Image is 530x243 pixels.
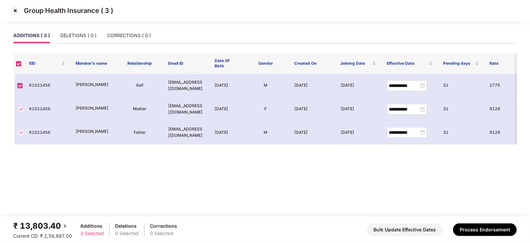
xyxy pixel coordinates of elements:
div: CORRECTIONS ( 0 ) [107,32,151,39]
td: 31 [438,121,485,144]
div: Corrections [150,222,177,230]
div: ADDITIONS ( 3 ) [13,32,50,39]
td: [DATE] [335,98,382,121]
th: Member’s name [70,53,117,74]
th: Created On [289,53,335,74]
div: 0 Selected [150,230,177,237]
td: 31 [438,98,485,121]
td: [DATE] [289,98,335,121]
td: [DATE] [209,74,242,98]
th: Email ID [163,53,209,74]
button: Bulk Update Effective Dates [367,223,442,236]
img: svg+xml;base64,PHN2ZyBpZD0iQmFjay0yMHgyMCIgeG1sbnM9Imh0dHA6Ly93d3cudzMub3JnLzIwMDAvc3ZnIiB3aWR0aD... [61,222,69,230]
td: M [242,121,289,144]
td: K1021456 [24,98,70,121]
img: svg+xml;base64,PHN2ZyBpZD0iQ3Jvc3MtMzJ4MzIiIHhtbG5zPSJodHRwOi8vd3d3LnczLm9yZy8yMDAwL3N2ZyIgd2lkdG... [10,5,21,16]
img: svg+xml;base64,PHN2ZyBpZD0iVGljay0zMngzMiIgeG1sbnM9Imh0dHA6Ly93d3cudzMub3JnLzIwMDAvc3ZnIiB3aWR0aD... [17,128,25,136]
span: Current CD: ₹ 2,56,887.00 [13,233,72,239]
td: [DATE] [289,121,335,144]
div: 3 Selected [80,230,104,237]
td: [EMAIL_ADDRESS][DOMAIN_NAME] [163,121,209,144]
td: [DATE] [209,121,242,144]
span: EID [29,61,60,66]
td: Self [117,74,163,98]
td: F [242,98,289,121]
span: Joining Date [341,61,371,66]
th: Effective Date [381,53,438,74]
p: [PERSON_NAME] [76,82,111,88]
td: M [242,74,289,98]
th: Date Of Birth [209,53,242,74]
td: Father [117,121,163,144]
span: Effective Date [387,61,428,66]
td: [DATE] [289,74,335,98]
img: svg+xml;base64,PHN2ZyBpZD0iVGljay0zMngzMiIgeG1sbnM9Imh0dHA6Ly93d3cudzMub3JnLzIwMDAvc3ZnIiB3aWR0aD... [17,105,25,113]
td: [DATE] [335,74,382,98]
td: [DATE] [209,98,242,121]
th: Relationship [117,53,163,74]
td: [EMAIL_ADDRESS][DOMAIN_NAME] [163,98,209,121]
th: Pending days [438,53,484,74]
th: Gender [242,53,289,74]
td: [DATE] [335,121,382,144]
p: Group Health Insurance ( 3 ) [24,7,113,15]
span: Pending days [443,61,474,66]
td: [EMAIL_ADDRESS][DOMAIN_NAME] [163,74,209,98]
th: Joining Date [335,53,382,74]
td: K1021456 [24,121,70,144]
p: [PERSON_NAME] [76,105,111,112]
div: DELETIONS ( 0 ) [60,32,97,39]
div: Deletions [115,222,139,230]
td: K1021456 [24,74,70,98]
td: 31 [438,74,485,98]
td: Mother [117,98,163,121]
div: ₹ 13,803.40 [13,220,72,232]
p: [PERSON_NAME] [76,128,111,135]
th: EID [24,53,70,74]
div: 0 Selected [115,230,139,237]
button: Process Endorsement [453,223,517,236]
div: Additions [80,222,104,230]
